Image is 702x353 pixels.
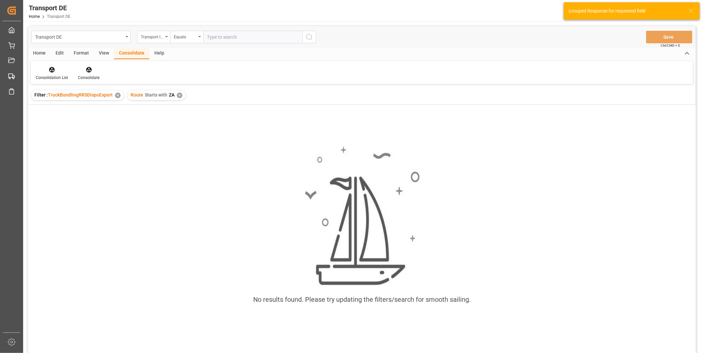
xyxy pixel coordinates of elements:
[304,145,420,287] img: smooth_sailing.jpeg
[169,92,175,98] span: ZA
[131,92,143,98] span: Route
[114,48,149,59] div: Consolidate
[149,48,169,59] div: Help
[51,48,69,59] div: Edit
[170,31,203,43] button: open menu
[29,3,70,13] div: Transport DE
[78,75,99,81] div: Consolidate
[141,32,163,40] div: Transport ID Logward
[174,32,196,40] div: Equals
[661,43,680,48] span: Ctrl/CMD + S
[69,48,94,59] div: Format
[29,14,40,19] a: Home
[145,92,167,98] span: Starts with
[28,48,51,59] div: Home
[35,32,123,41] div: Transport DE
[203,31,302,43] input: Type to search
[568,8,682,15] div: Grouped Response for requested field
[177,93,182,98] div: ✕
[253,294,471,304] div: No results found. Please try updating the filters/search for smooth sailing.
[115,93,121,98] div: ✕
[34,92,48,98] span: Filter :
[48,92,113,98] span: TruckBundlingRRSDispoExport
[94,48,114,59] div: View
[646,31,692,43] button: Save
[137,31,170,43] button: open menu
[31,31,131,43] button: open menu
[36,75,68,81] div: Consolidation List
[302,31,316,43] button: search button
